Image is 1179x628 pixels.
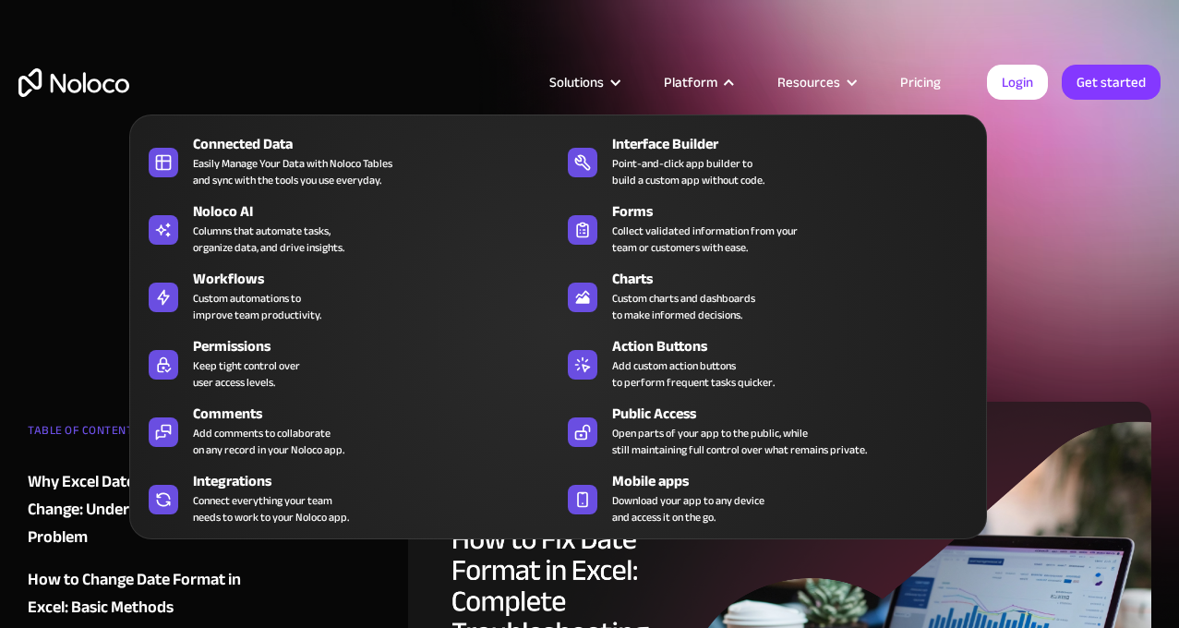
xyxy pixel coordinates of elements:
div: Custom automations to improve team productivity. [193,290,321,323]
div: Easily Manage Your Data with Noloco Tables and sync with the tools you use everyday. [193,155,392,188]
a: WorkflowsCustom automations toimprove team productivity. [139,264,558,327]
div: Connected Data [193,133,566,155]
a: Connected DataEasily Manage Your Data with Noloco Tablesand sync with the tools you use everyday. [139,129,558,192]
a: Public AccessOpen parts of your app to the public, whilestill maintaining full control over what ... [559,399,977,462]
a: ChartsCustom charts and dashboardsto make informed decisions. [559,264,977,327]
a: Login [987,65,1048,100]
div: Columns that automate tasks, organize data, and drive insights. [193,223,344,256]
div: Forms [612,200,985,223]
div: Charts [612,268,985,290]
div: Integrations [193,470,566,492]
div: TABLE OF CONTENT [28,417,250,453]
div: Solutions [526,70,641,94]
div: Comments [193,403,566,425]
div: Action Buttons [612,335,985,357]
a: Interface BuilderPoint-and-click app builder tobuild a custom app without code. [559,129,977,192]
a: Why Excel Date Format Won’t Change: Understanding the Problem [28,468,250,551]
div: Platform [641,70,754,94]
div: Custom charts and dashboards to make informed decisions. [612,290,755,323]
div: Noloco AI [193,200,566,223]
div: Open parts of your app to the public, while still maintaining full control over what remains priv... [612,425,867,458]
div: Resources [777,70,840,94]
div: Add comments to collaborate on any record in your Noloco app. [193,425,344,458]
div: Resources [754,70,877,94]
nav: Platform [129,89,987,539]
div: Keep tight control over user access levels. [193,357,300,391]
a: FormsCollect validated information from yourteam or customers with ease. [559,197,977,260]
a: Pricing [877,70,964,94]
div: Mobile apps [612,470,985,492]
div: Platform [664,70,717,94]
div: Add custom action buttons to perform frequent tasks quicker. [612,357,775,391]
div: Permissions [193,335,566,357]
span: Download your app to any device and access it on the go. [612,492,764,525]
a: Noloco AIColumns that automate tasks,organize data, and drive insights. [139,197,558,260]
a: PermissionsKeep tight control overuser access levels. [139,332,558,394]
a: home [18,68,129,97]
a: Get started [1062,65,1161,100]
a: IntegrationsConnect everything your teamneeds to work to your Noloco app. [139,466,558,529]
div: Public Access [612,403,985,425]
div: Collect validated information from your team or customers with ease. [612,223,798,256]
a: Action ButtonsAdd custom action buttonsto perform frequent tasks quicker. [559,332,977,394]
div: Interface Builder [612,133,985,155]
div: Point-and-click app builder to build a custom app without code. [612,155,764,188]
div: Solutions [549,70,604,94]
a: Mobile appsDownload your app to any deviceand access it on the go. [559,466,977,529]
div: Connect everything your team needs to work to your Noloco app. [193,492,349,525]
a: CommentsAdd comments to collaborateon any record in your Noloco app. [139,399,558,462]
a: How to Change Date Format in Excel: Basic Methods [28,566,250,622]
div: Workflows [193,268,566,290]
